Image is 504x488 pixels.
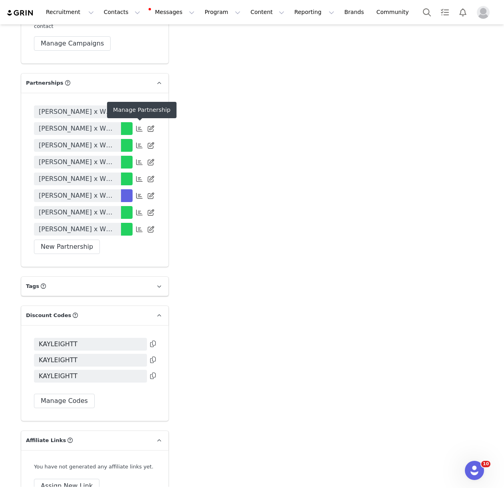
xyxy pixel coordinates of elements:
[465,461,484,480] iframe: Intercom live chat
[34,173,121,185] a: [PERSON_NAME] x White Fox US Warehouse Launch
[436,3,454,21] a: Tasks
[481,461,490,467] span: 10
[39,371,77,381] span: KAYLEIGHTT
[290,3,339,21] button: Reporting
[39,339,77,349] span: KAYLEIGHTT
[145,3,199,21] button: Messages
[26,282,39,290] span: Tags
[34,189,121,202] a: [PERSON_NAME] x White Fox 6 Month Contract [DATE]-[DATE]
[39,174,116,184] span: [PERSON_NAME] x White Fox US Warehouse Launch
[26,436,66,444] span: Affiliate Links
[26,311,71,319] span: Discount Codes
[372,3,417,21] a: Community
[418,3,436,21] button: Search
[34,156,121,169] a: [PERSON_NAME] x White Fox March Sale 2025
[26,79,63,87] span: Partnerships
[34,105,121,118] a: [PERSON_NAME] x White Fox [DATE]
[34,463,156,471] div: You have not generated any affiliate links yet.
[6,9,34,17] img: grin logo
[34,122,121,135] a: [PERSON_NAME] x White Fox [DATE]
[39,141,116,150] span: [PERSON_NAME] x White Fox 3 month contract
[339,3,371,21] a: Brands
[39,208,116,217] span: [PERSON_NAME] x White Fox Mid Year Sale 2025
[200,3,245,21] button: Program
[99,3,145,21] button: Contacts
[477,6,490,19] img: placeholder-profile.jpg
[39,124,116,133] span: [PERSON_NAME] x White Fox [DATE]
[39,191,116,200] span: [PERSON_NAME] x White Fox 6 Month Contract [DATE]-[DATE]
[454,3,472,21] button: Notifications
[34,394,95,408] button: Manage Codes
[3,3,221,10] p: M3 inv handed over 1/09
[39,224,116,234] span: [PERSON_NAME] x White Fox August Sale 2025
[34,206,121,219] a: [PERSON_NAME] x White Fox Mid Year Sale 2025
[39,355,77,365] span: KAYLEIGHTT
[34,139,121,152] a: [PERSON_NAME] x White Fox 3 month contract
[472,6,498,19] button: Profile
[34,240,100,254] button: New Partnership
[39,157,116,167] span: [PERSON_NAME] x White Fox March Sale 2025
[39,107,116,117] span: [PERSON_NAME] x White Fox [DATE]
[34,36,111,51] button: Manage Campaigns
[41,3,99,21] button: Recruitment
[246,3,289,21] button: Content
[107,102,177,118] div: Manage Partnership
[34,223,121,236] a: [PERSON_NAME] x White Fox August Sale 2025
